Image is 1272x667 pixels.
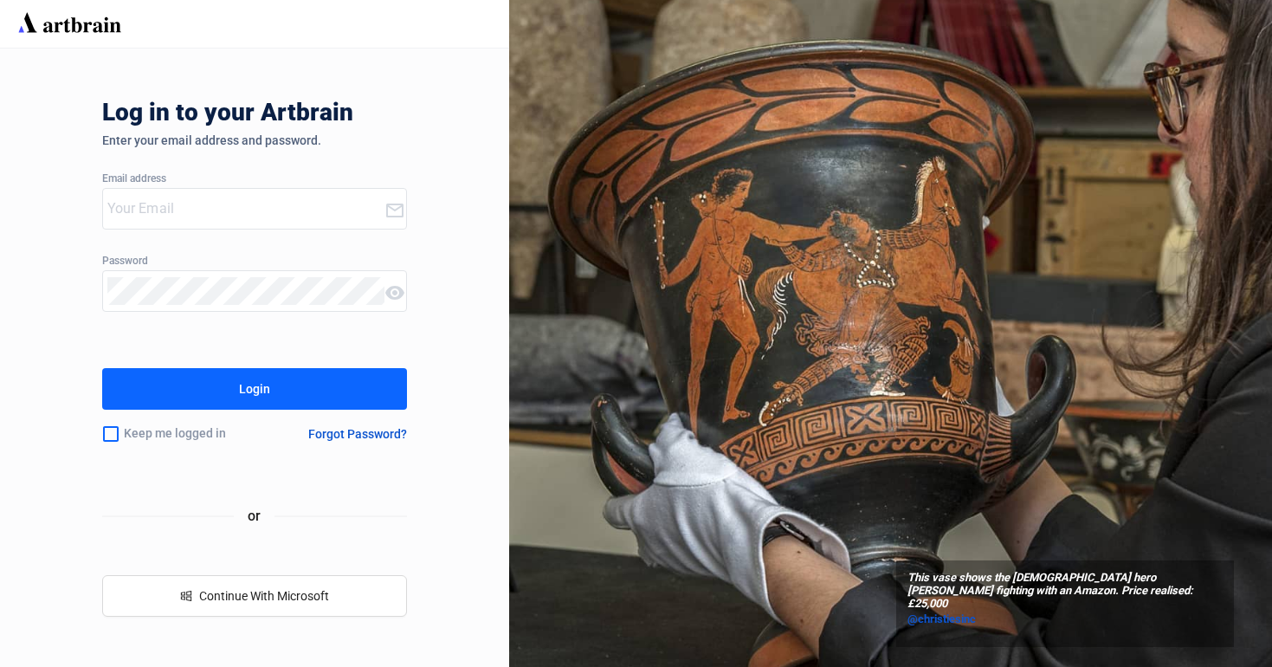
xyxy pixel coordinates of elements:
div: Password [102,256,408,268]
div: Log in to your Artbrain [102,99,622,133]
div: Email address [102,173,408,185]
div: Forgot Password? [308,427,407,441]
div: Keep me logged in [102,416,270,452]
span: windows [180,590,192,602]
span: This vase shows the [DEMOGRAPHIC_DATA] hero [PERSON_NAME] fighting with an Amazon. Price realised... [907,572,1223,611]
input: Your Email [107,195,385,223]
div: Login [239,375,270,403]
span: @christiesinc [907,612,976,625]
span: Continue With Microsoft [199,589,329,603]
button: windowsContinue With Microsoft [102,575,408,617]
div: Enter your email address and password. [102,133,408,147]
a: @christiesinc [907,611,1223,628]
button: Login [102,368,408,410]
span: or [234,505,274,527]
